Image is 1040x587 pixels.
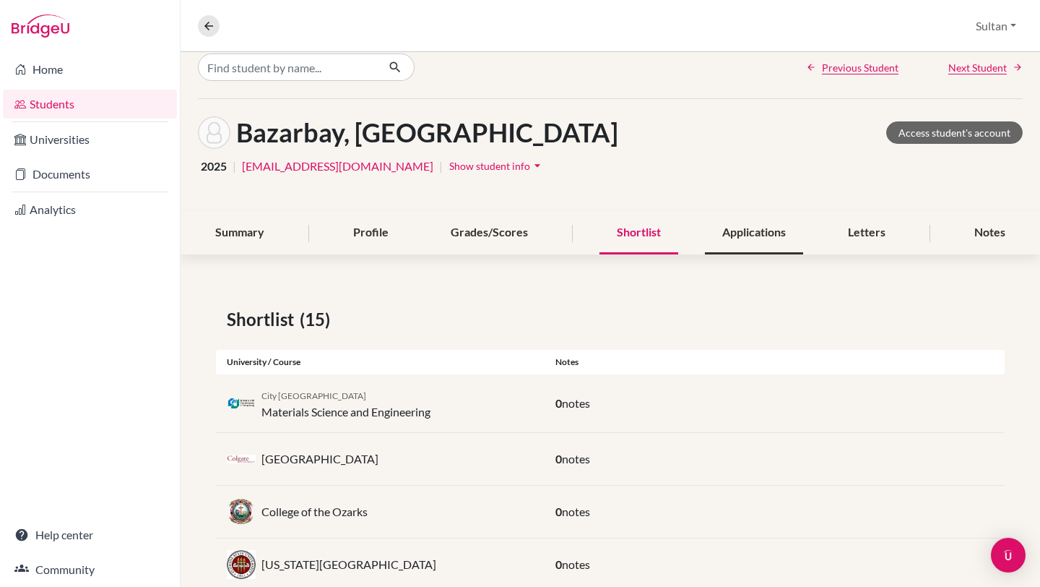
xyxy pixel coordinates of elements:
p: College of the Ozarks [261,503,368,520]
span: | [439,158,443,175]
span: notes [562,396,590,410]
a: Home [3,55,177,84]
div: Open Intercom Messenger [991,538,1026,573]
span: City [GEOGRAPHIC_DATA] [261,390,366,401]
div: Summary [198,212,282,254]
span: Show student info [449,160,530,172]
span: 0 [555,452,562,466]
p: [US_STATE][GEOGRAPHIC_DATA] [261,556,436,573]
div: Shortlist [599,212,678,254]
button: Sultan [969,12,1023,40]
div: Notes [545,356,1005,369]
span: | [233,158,236,175]
span: Previous Student [822,60,898,75]
button: Show student infoarrow_drop_down [448,155,545,177]
input: Find student by name... [198,53,377,81]
span: notes [562,505,590,518]
div: Profile [336,212,406,254]
a: Documents [3,160,177,189]
div: Applications [705,212,803,254]
span: Next Student [948,60,1007,75]
span: notes [562,452,590,466]
a: [EMAIL_ADDRESS][DOMAIN_NAME] [242,158,433,175]
span: 0 [555,557,562,571]
a: Access student's account [886,121,1023,144]
a: Help center [3,520,177,549]
a: Students [3,90,177,119]
span: Shortlist [227,307,300,333]
img: us_cog_s9snud8f.jpeg [227,455,256,464]
span: 0 [555,505,562,518]
span: notes [562,557,590,571]
h1: Bazarbay, [GEOGRAPHIC_DATA] [236,117,618,148]
div: Materials Science and Engineering [261,386,430,421]
p: [GEOGRAPHIC_DATA] [261,450,378,468]
div: Grades/Scores [433,212,545,254]
div: University / Course [216,356,545,369]
i: arrow_drop_down [530,158,545,173]
div: Letters [831,212,903,254]
span: 2025 [201,158,227,175]
a: Previous Student [806,60,898,75]
img: us_fsu_p0an1m1k.jpeg [227,550,256,579]
div: Notes [957,212,1023,254]
img: hk_cit_ezhr735z.png [227,398,256,409]
span: 0 [555,396,562,410]
img: Daniyar Bazarbay's avatar [198,116,230,149]
img: Bridge-U [12,14,69,38]
a: Analytics [3,195,177,224]
img: us_cofo_suxz_2op.png [227,497,256,526]
span: (15) [300,307,336,333]
a: Next Student [948,60,1023,75]
a: Universities [3,125,177,154]
a: Community [3,555,177,584]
